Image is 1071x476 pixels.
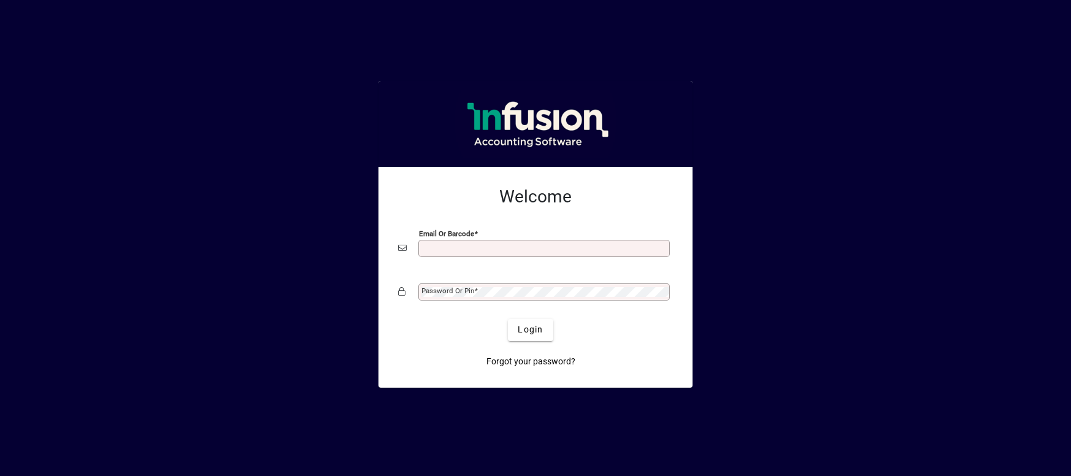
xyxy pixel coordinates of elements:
h2: Welcome [398,186,673,207]
mat-label: Email or Barcode [419,229,474,237]
a: Forgot your password? [482,351,580,373]
span: Login [518,323,543,336]
button: Login [508,319,553,341]
mat-label: Password or Pin [421,286,474,295]
span: Forgot your password? [486,355,575,368]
